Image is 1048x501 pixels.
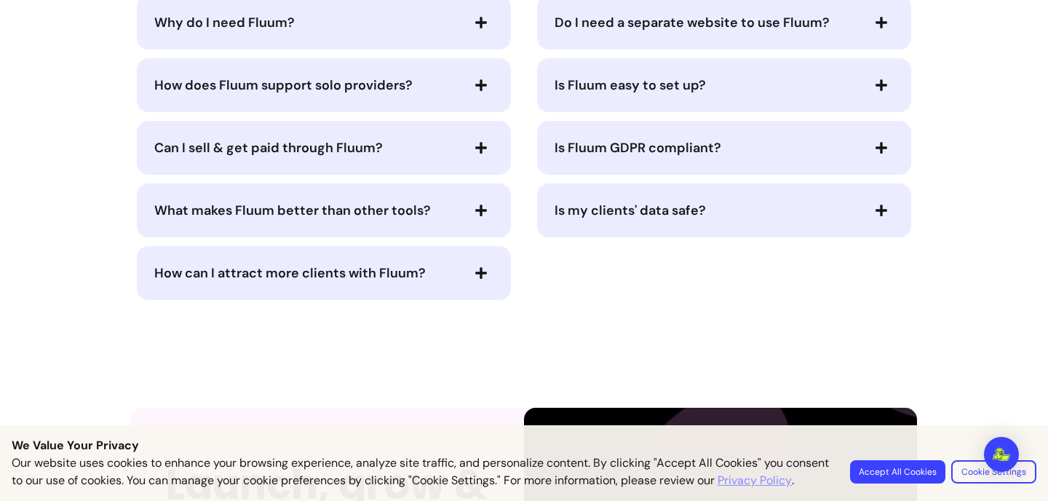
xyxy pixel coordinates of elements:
[154,198,493,223] button: What makes Fluum better than other tools?
[12,437,1036,454] p: We Value Your Privacy
[154,264,426,282] span: How can I attract more clients with Fluum?
[154,139,383,157] span: Can I sell & get paid through Fluum?
[12,454,833,489] p: Our website uses cookies to enhance your browsing experience, analyze site traffic, and personali...
[555,76,706,94] span: Is Fluum easy to set up?
[718,472,792,489] a: Privacy Policy
[850,460,945,484] button: Accept All Cookies
[555,14,830,31] span: Do I need a separate website to use Fluum?
[555,198,894,223] button: Is my clients' data safe?
[154,76,413,94] span: How does Fluum support solo providers?
[154,14,295,31] span: Why do I need Fluum?
[951,460,1036,484] button: Cookie Settings
[984,437,1019,472] div: Open Intercom Messenger
[555,139,721,157] span: Is Fluum GDPR compliant?
[154,135,493,160] button: Can I sell & get paid through Fluum?
[154,73,493,98] button: How does Fluum support solo providers?
[555,73,894,98] button: Is Fluum easy to set up?
[154,261,493,285] button: How can I attract more clients with Fluum?
[555,202,706,219] span: Is my clients' data safe?
[154,10,493,35] button: Why do I need Fluum?
[555,10,894,35] button: Do I need a separate website to use Fluum?
[555,135,894,160] button: Is Fluum GDPR compliant?
[154,202,431,219] span: What makes Fluum better than other tools?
